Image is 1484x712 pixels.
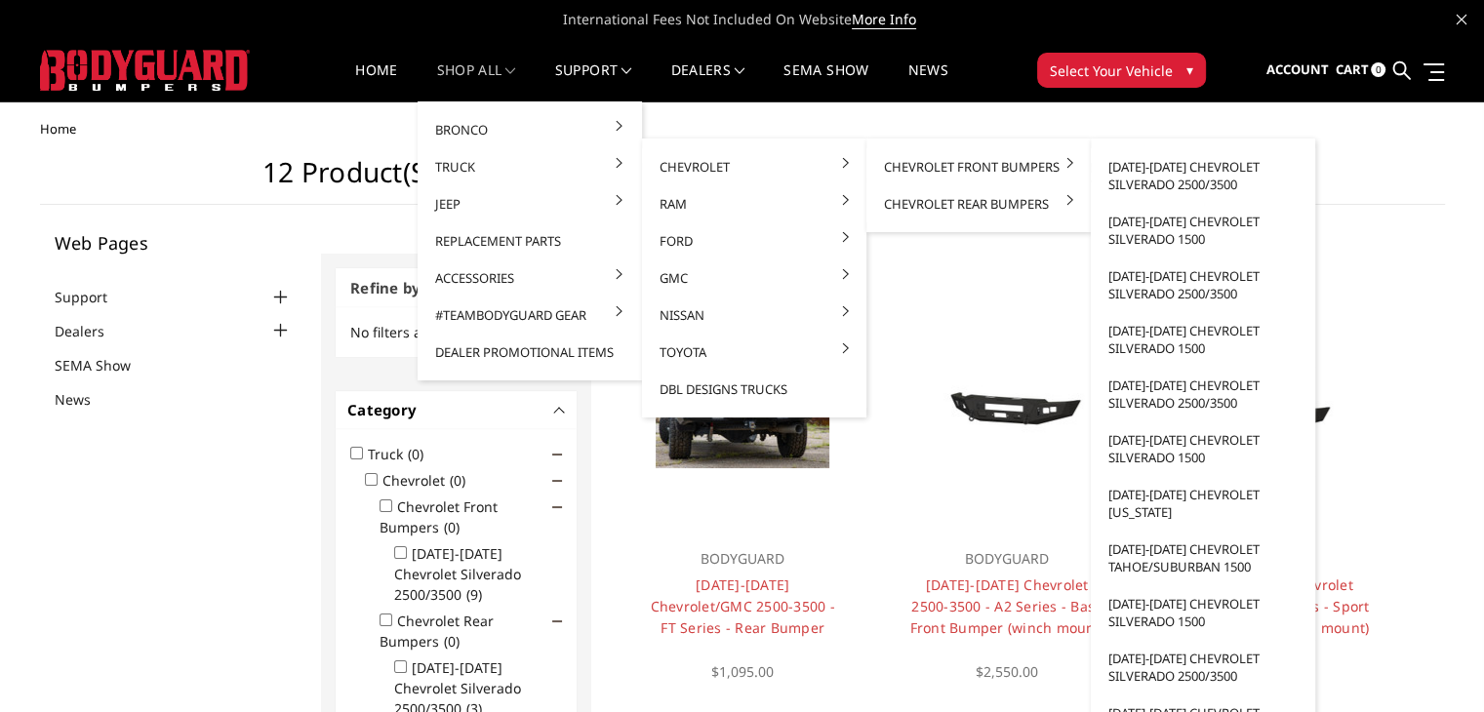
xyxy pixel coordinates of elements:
[909,547,1105,571] p: BODYGUARD
[650,575,834,637] a: [DATE]-[DATE] Chevrolet/GMC 2500-3500 - FT Series - Rear Bumper
[552,450,562,459] span: Click to show/hide children
[552,616,562,626] span: Click to show/hide children
[394,544,521,604] label: [DATE]-[DATE] Chevrolet Silverado 2500/3500
[1265,44,1328,97] a: Account
[350,323,463,341] span: No filters applied
[40,50,250,91] img: BODYGUARD BUMPERS
[55,355,155,376] a: SEMA Show
[1099,148,1307,203] a: [DATE]-[DATE] Chevrolet Silverado 2500/3500
[650,259,859,297] a: GMC
[425,334,634,371] a: Dealer Promotional Items
[444,518,460,536] span: (0)
[347,399,565,421] h4: Category
[874,185,1083,222] a: Chevrolet Rear Bumpers
[1050,60,1173,81] span: Select Your Vehicle
[425,259,634,297] a: Accessories
[555,405,565,415] button: -
[336,268,577,308] h3: Refine by
[650,371,859,408] a: DBL Designs Trucks
[1099,367,1307,421] a: [DATE]-[DATE] Chevrolet Silverado 2500/3500
[852,10,916,29] a: More Info
[425,148,634,185] a: Truck
[1386,618,1484,712] iframe: Chat Widget
[380,612,494,651] label: Chevrolet Rear Bumpers
[1099,257,1307,312] a: [DATE]-[DATE] Chevrolet Silverado 2500/3500
[650,185,859,222] a: Ram
[552,476,562,486] span: Click to show/hide children
[1099,585,1307,640] a: [DATE]-[DATE] Chevrolet Silverado 1500
[711,662,774,681] span: $1,095.00
[1099,476,1307,531] a: [DATE]-[DATE] Chevrolet [US_STATE]
[55,321,129,341] a: Dealers
[783,63,868,101] a: SEMA Show
[55,287,132,307] a: Support
[1099,203,1307,257] a: [DATE]-[DATE] Chevrolet Silverado 1500
[380,497,498,536] label: Chevrolet Front Bumpers
[1099,640,1307,694] a: [DATE]-[DATE] Chevrolet Silverado 2500/3500
[40,156,1445,205] h1: 12 Product(s) for Year:2025, Make:Chevrolet, Model:Silverado 2500 / 3500
[408,445,423,463] span: (0)
[382,471,477,490] label: Chevrolet
[425,185,634,222] a: Jeep
[552,502,562,512] span: Click to show/hide children
[437,63,516,101] a: shop all
[1037,53,1206,88] button: Select Your Vehicle
[1099,421,1307,476] a: [DATE]-[DATE] Chevrolet Silverado 1500
[466,585,482,604] span: (9)
[425,297,634,334] a: #TeamBodyguard Gear
[874,148,1083,185] a: Chevrolet Front Bumpers
[1335,60,1368,78] span: Cart
[1186,59,1193,80] span: ▾
[976,662,1038,681] span: $2,550.00
[907,63,947,101] a: News
[555,63,632,101] a: Support
[1265,60,1328,78] span: Account
[644,547,840,571] p: BODYGUARD
[355,63,397,101] a: Home
[1099,312,1307,367] a: [DATE]-[DATE] Chevrolet Silverado 1500
[1099,531,1307,585] a: [DATE]-[DATE] Chevrolet Tahoe/Suburban 1500
[55,234,293,252] h5: Web Pages
[650,334,859,371] a: Toyota
[425,222,634,259] a: Replacement Parts
[650,148,859,185] a: Chevrolet
[425,111,634,148] a: Bronco
[444,632,460,651] span: (0)
[1371,62,1385,77] span: 0
[909,575,1104,637] a: [DATE]-[DATE] Chevrolet 2500-3500 - A2 Series - Base Front Bumper (winch mount)
[1335,44,1385,97] a: Cart 0
[650,222,859,259] a: Ford
[650,297,859,334] a: Nissan
[40,120,76,138] span: Home
[55,389,115,410] a: News
[450,471,465,490] span: (0)
[368,445,435,463] label: Truck
[671,63,745,101] a: Dealers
